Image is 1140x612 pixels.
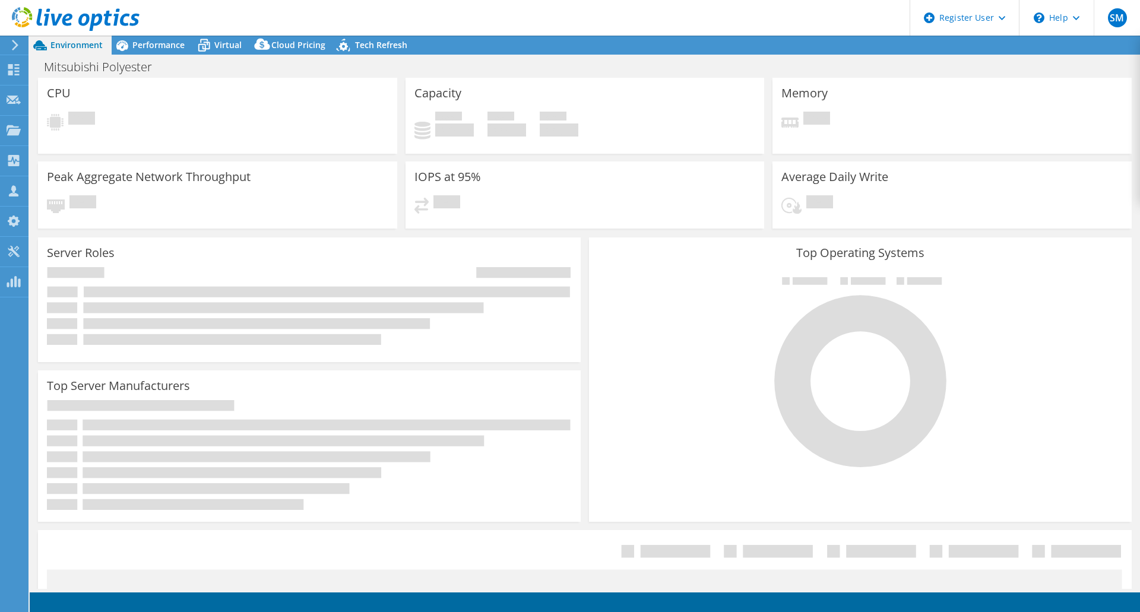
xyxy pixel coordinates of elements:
[214,39,242,50] span: Virtual
[414,170,481,183] h3: IOPS at 95%
[1034,12,1044,23] svg: \n
[598,246,1123,259] h3: Top Operating Systems
[39,61,170,74] h1: Mitsubishi Polyester
[803,112,830,128] span: Pending
[433,195,460,211] span: Pending
[1108,8,1127,27] span: SM
[69,195,96,211] span: Pending
[435,112,462,123] span: Used
[47,170,251,183] h3: Peak Aggregate Network Throughput
[50,39,103,50] span: Environment
[781,87,828,100] h3: Memory
[487,112,514,123] span: Free
[47,246,115,259] h3: Server Roles
[414,87,461,100] h3: Capacity
[132,39,185,50] span: Performance
[435,123,474,137] h4: 0 GiB
[487,123,526,137] h4: 0 GiB
[68,112,95,128] span: Pending
[47,87,71,100] h3: CPU
[47,379,190,392] h3: Top Server Manufacturers
[806,195,833,211] span: Pending
[781,170,888,183] h3: Average Daily Write
[271,39,325,50] span: Cloud Pricing
[355,39,407,50] span: Tech Refresh
[540,123,578,137] h4: 0 GiB
[540,112,566,123] span: Total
